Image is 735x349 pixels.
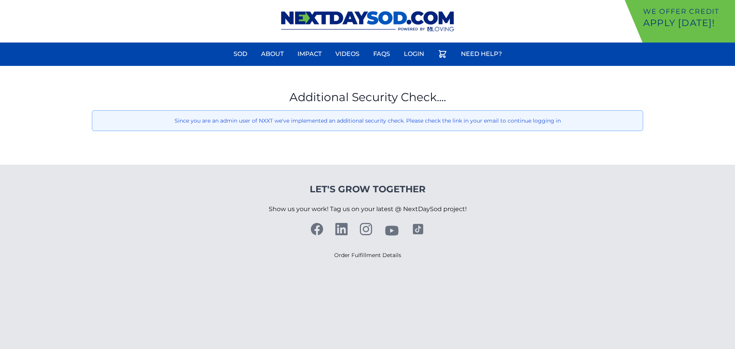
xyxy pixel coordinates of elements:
a: About [256,45,288,63]
a: Need Help? [456,45,506,63]
a: Login [399,45,429,63]
p: Since you are an admin user of NXXT we've implemented an additional security check. Please check ... [98,117,637,125]
a: Sod [229,45,252,63]
p: Apply [DATE]! [643,17,732,29]
p: Show us your work! Tag us on your latest @ NextDaySod project! [269,195,467,223]
h1: Additional Security Check.... [92,90,643,104]
a: Impact [293,45,326,63]
h4: Let's Grow Together [269,183,467,195]
a: FAQs [369,45,395,63]
a: Videos [331,45,364,63]
p: We offer Credit [643,6,732,17]
a: Order Fulfillment Details [334,252,401,259]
